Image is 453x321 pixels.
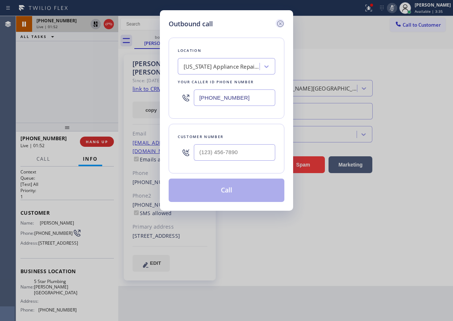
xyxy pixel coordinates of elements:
div: Your caller id phone number [178,78,275,86]
input: (123) 456-7890 [194,89,275,106]
h5: Outbound call [169,19,213,29]
div: Customer number [178,133,275,141]
div: [US_STATE] Appliance Repair Yonkers [184,62,260,71]
div: Location [178,47,275,54]
button: Call [169,179,284,202]
input: (123) 456-7890 [194,144,275,161]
